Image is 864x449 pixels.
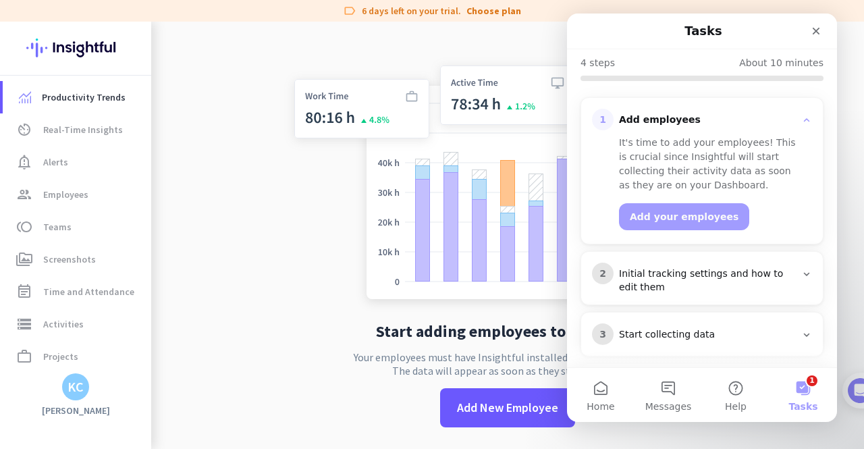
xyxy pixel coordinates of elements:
[43,284,134,300] span: Time and Attendance
[16,284,32,300] i: event_note
[16,251,32,267] i: perm_media
[440,388,575,427] button: Add New Employee
[284,44,731,313] img: no-search-results
[16,219,32,235] i: toll
[16,154,32,170] i: notification_important
[466,4,521,18] a: Choose plan
[3,373,151,405] a: data_usageReportsexpand_more
[457,399,558,417] span: Add New Employee
[16,348,32,365] i: work_outline
[3,113,151,146] a: av_timerReal-Time Insights
[42,89,126,105] span: Productivity Trends
[3,211,151,243] a: tollTeams
[19,91,31,103] img: menu-item
[3,178,151,211] a: groupEmployees
[43,316,84,332] span: Activities
[376,323,640,340] h2: Start adding employees to Insightful
[3,308,151,340] a: storageActivities
[16,186,32,203] i: group
[43,219,72,235] span: Teams
[3,340,151,373] a: work_outlineProjects
[26,22,125,74] img: Insightful logo
[43,154,68,170] span: Alerts
[67,380,84,394] div: KC
[43,122,123,138] span: Real-Time Insights
[43,251,96,267] span: Screenshots
[16,122,32,138] i: av_timer
[3,81,151,113] a: menu-itemProductivity Trends
[3,243,151,275] a: perm_mediaScreenshots
[567,14,837,422] iframe: Intercom live chat
[16,316,32,332] i: storage
[43,186,88,203] span: Employees
[343,4,356,18] i: label
[354,350,661,377] p: Your employees must have Insightful installed on their computers. The data will appear as soon as...
[43,348,78,365] span: Projects
[3,146,151,178] a: notification_importantAlerts
[3,275,151,308] a: event_noteTime and Attendance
